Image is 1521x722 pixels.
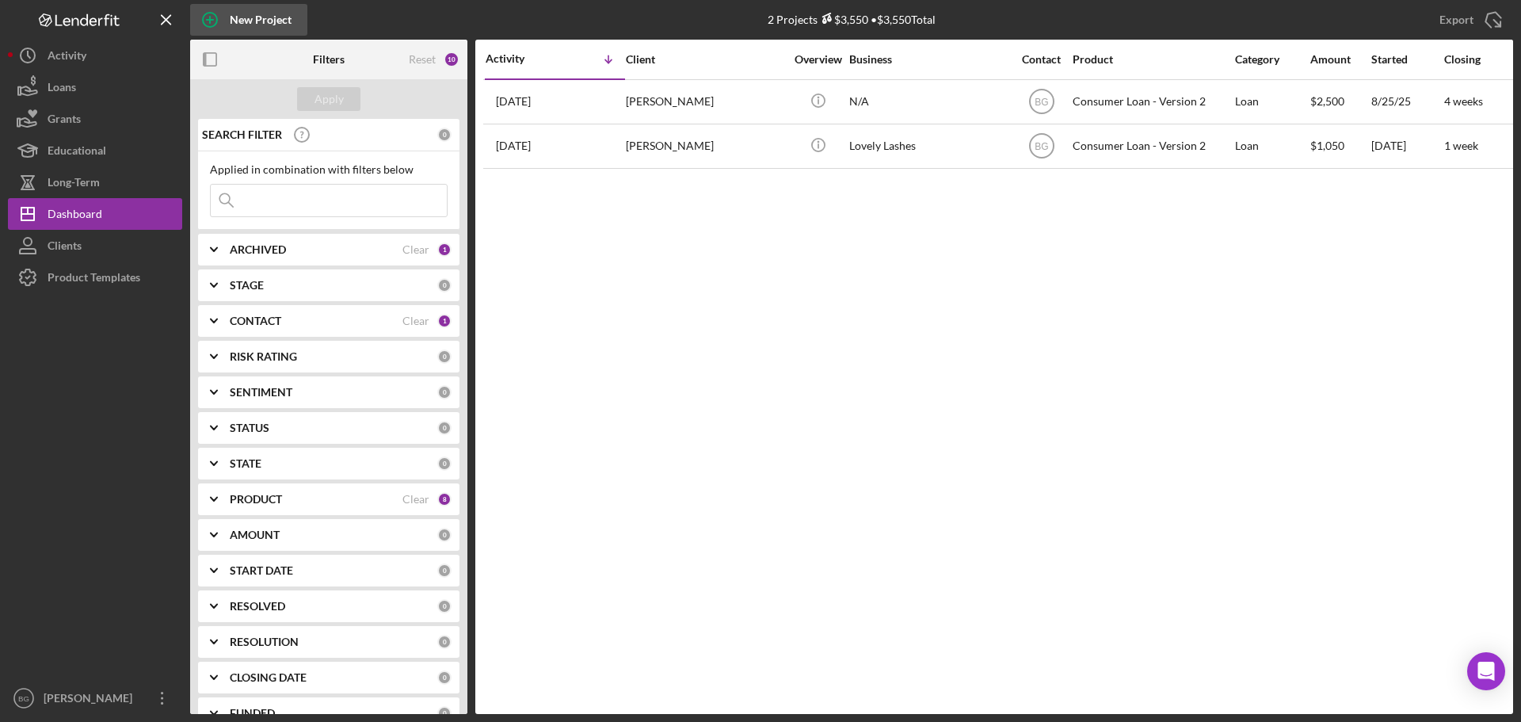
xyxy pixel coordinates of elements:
div: 0 [437,670,452,685]
div: Consumer Loan - Version 2 [1073,81,1231,123]
button: New Project [190,4,307,36]
button: Grants [8,103,182,135]
div: Grants [48,103,81,139]
div: Product [1073,53,1231,66]
div: Client [626,53,784,66]
time: 2025-09-06 23:26 [496,95,531,108]
div: [PERSON_NAME] [626,125,784,167]
div: N/A [849,81,1008,123]
button: Clients [8,230,182,262]
div: 2 Projects • $3,550 Total [768,13,936,26]
b: RISK RATING [230,350,297,363]
div: Started [1371,53,1443,66]
div: 0 [437,350,452,364]
button: Educational [8,135,182,166]
div: Product Templates [48,262,140,297]
b: CONTACT [230,315,281,327]
b: SENTIMENT [230,386,292,399]
div: Export [1439,4,1473,36]
div: Clear [402,243,429,256]
text: BG [1035,97,1048,108]
button: Export [1424,4,1513,36]
div: 1 [437,314,452,328]
text: BG [18,694,29,703]
div: Applied in combination with filters below [210,163,448,176]
div: Consumer Loan - Version 2 [1073,125,1231,167]
div: 8 [437,492,452,506]
div: Activity [486,52,555,65]
div: [PERSON_NAME] [40,682,143,718]
div: $3,550 [818,13,868,26]
b: ARCHIVED [230,243,286,256]
div: Activity [48,40,86,75]
span: $1,050 [1310,139,1344,152]
b: SEARCH FILTER [202,128,282,141]
div: Loan [1235,125,1309,167]
div: Reset [409,53,436,66]
button: Product Templates [8,262,182,293]
button: Dashboard [8,198,182,230]
button: Long-Term [8,166,182,198]
div: [DATE] [1371,125,1443,167]
div: Loan [1235,81,1309,123]
div: Educational [48,135,106,170]
div: Open Intercom Messenger [1467,652,1505,690]
text: BG [1035,141,1048,152]
div: Clear [402,315,429,327]
button: Activity [8,40,182,71]
span: $2,500 [1310,94,1344,108]
b: CLOSING DATE [230,671,307,684]
div: Long-Term [48,166,100,202]
button: Apply [297,87,360,111]
b: RESOLUTION [230,636,299,648]
div: Contact [1012,53,1071,66]
b: Filters [313,53,345,66]
div: 0 [437,635,452,649]
div: 0 [437,706,452,720]
div: 10 [444,52,459,67]
b: RESOLVED [230,600,285,613]
time: 1 week [1444,139,1478,152]
div: Clear [402,493,429,506]
div: Overview [788,53,848,66]
b: STAGE [230,279,264,292]
div: 0 [437,599,452,613]
b: STATUS [230,422,269,434]
div: Clients [48,230,82,265]
div: Business [849,53,1008,66]
b: STATE [230,457,261,470]
button: Loans [8,71,182,103]
div: 0 [437,385,452,399]
div: 0 [437,528,452,542]
time: 2025-08-08 17:06 [496,139,531,152]
div: Category [1235,53,1309,66]
time: 4 weeks [1444,94,1483,108]
div: New Project [230,4,292,36]
div: Apply [314,87,344,111]
div: [PERSON_NAME] [626,81,784,123]
div: 0 [437,563,452,578]
button: BG[PERSON_NAME] [8,682,182,714]
div: 0 [437,278,452,292]
div: 1 [437,243,452,257]
div: Dashboard [48,198,102,234]
b: PRODUCT [230,493,282,506]
b: START DATE [230,564,293,577]
b: FUNDED [230,707,275,720]
div: Lovely Lashes [849,125,1008,167]
div: 8/25/25 [1371,81,1443,123]
div: 0 [437,457,452,471]
div: 0 [437,421,452,435]
b: AMOUNT [230,529,280,541]
div: 0 [437,128,452,142]
div: Loans [48,71,76,107]
div: Amount [1310,53,1370,66]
